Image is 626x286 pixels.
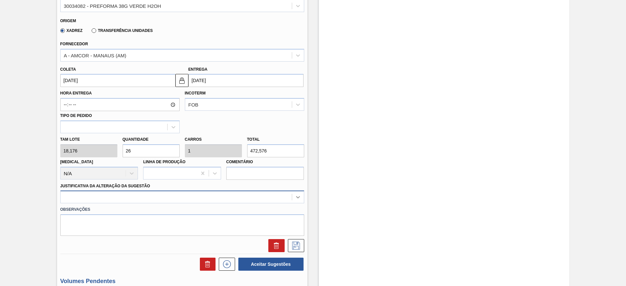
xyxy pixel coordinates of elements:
[285,239,304,252] div: Salvar Sugestão
[60,205,304,214] label: Observações
[238,258,304,271] button: Aceitar Sugestões
[143,160,186,164] label: Linha de Produção
[60,135,117,144] label: Tam lote
[60,278,304,285] h3: Volumes Pendentes
[185,137,202,142] label: Carros
[60,28,83,33] label: Xadrez
[92,28,153,33] label: Transferência Unidades
[60,67,76,72] label: Coleta
[60,113,92,118] label: Tipo de pedido
[64,3,161,8] div: 30034082 - PREFORMA 38G VERDE H2OH
[188,102,199,107] div: FOB
[226,157,304,167] label: Comentário
[60,160,93,164] label: [MEDICAL_DATA]
[60,89,180,98] label: Hora Entrega
[178,77,186,84] img: locked
[175,74,188,87] button: locked
[60,184,150,188] label: Justificativa da Alteração da Sugestão
[123,137,149,142] label: Quantidade
[235,257,304,271] div: Aceitar Sugestões
[247,137,260,142] label: Total
[185,91,206,95] label: Incoterm
[188,67,208,72] label: Entrega
[60,42,88,46] label: Fornecedor
[60,19,76,23] label: Origem
[188,74,304,87] input: dd/mm/yyyy
[60,74,175,87] input: dd/mm/yyyy
[197,258,216,271] div: Excluir Sugestões
[64,52,127,58] div: A - AMCOR - MANAUS (AM)
[265,239,285,252] div: Excluir Sugestão
[216,258,235,271] div: Nova sugestão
